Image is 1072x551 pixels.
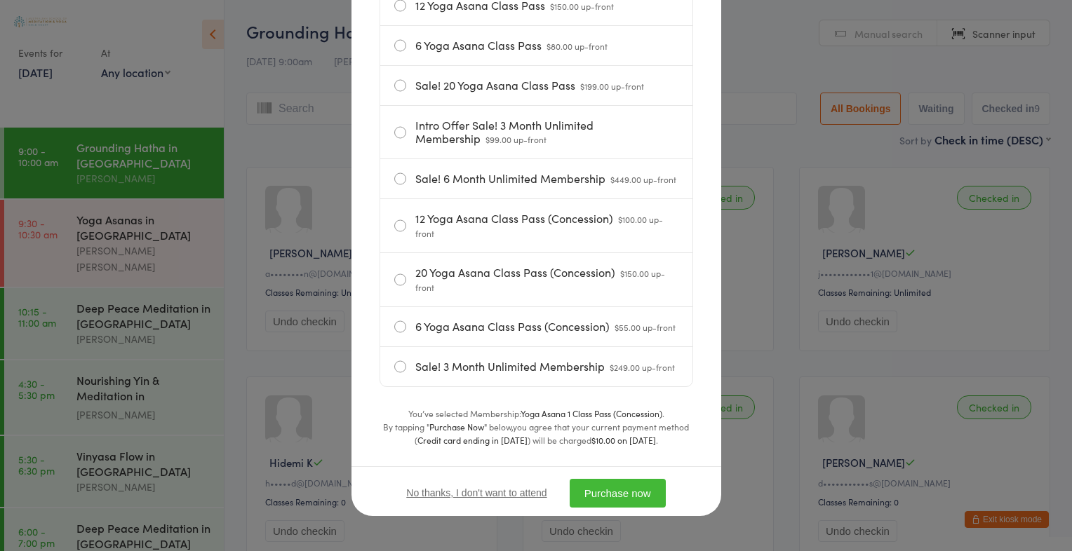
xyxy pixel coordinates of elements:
[380,420,693,447] div: By tapping " " below,
[415,421,690,446] span: you agree that your current payment method (
[528,434,658,446] span: ) will be charged .
[429,421,484,433] strong: Purchase Now
[547,40,608,52] span: $80.00 up-front
[570,479,666,508] button: Purchase now
[591,434,656,446] strong: $10.00 on [DATE]
[485,133,547,145] span: $99.00 up-front
[394,307,678,346] label: 6 Yoga Asana Class Pass (Concession)
[394,106,678,158] label: Intro Offer Sale! 3 Month Unlimited Membership
[610,361,675,373] span: $249.00 up-front
[394,159,678,198] label: Sale! 6 Month Unlimited Membership
[580,80,644,92] span: $199.00 up-front
[417,434,528,446] strong: Credit card ending in [DATE]
[380,407,693,420] div: You’ve selected Membership: .
[610,173,676,185] span: $449.00 up-front
[394,347,678,386] label: Sale! 3 Month Unlimited Membership
[394,199,678,252] label: 12 Yoga Asana Class Pass (Concession)
[615,321,676,333] span: $55.00 up-front
[394,253,678,306] label: 20 Yoga Asana Class Pass (Concession)
[394,26,678,65] label: 6 Yoga Asana Class Pass
[521,407,662,419] strong: Yoga Asana 1 Class Pass (Concession)
[394,66,678,105] label: Sale! 20 Yoga Asana Class Pass
[406,487,547,498] button: No thanks, I don't want to attend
